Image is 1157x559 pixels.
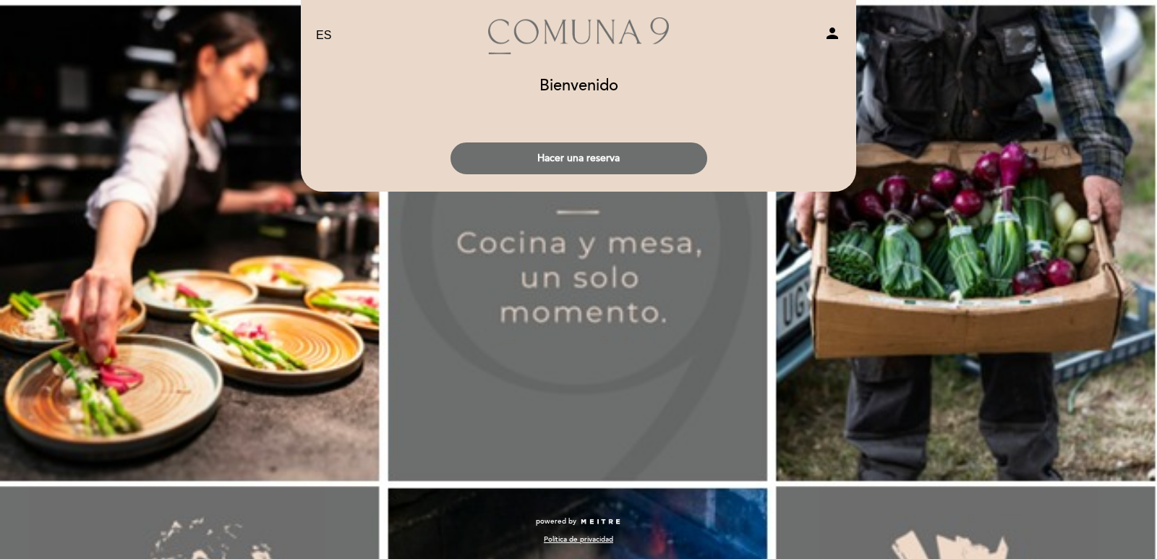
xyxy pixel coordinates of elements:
a: Comuna 9 [488,16,669,56]
a: Política de privacidad [544,534,613,545]
h1: Bienvenido [539,77,618,95]
i: person [824,25,841,42]
span: powered by [536,516,576,526]
button: person [824,25,841,47]
a: powered by [536,516,621,526]
img: MEITRE [580,519,621,526]
button: Hacer una reserva [451,142,707,174]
